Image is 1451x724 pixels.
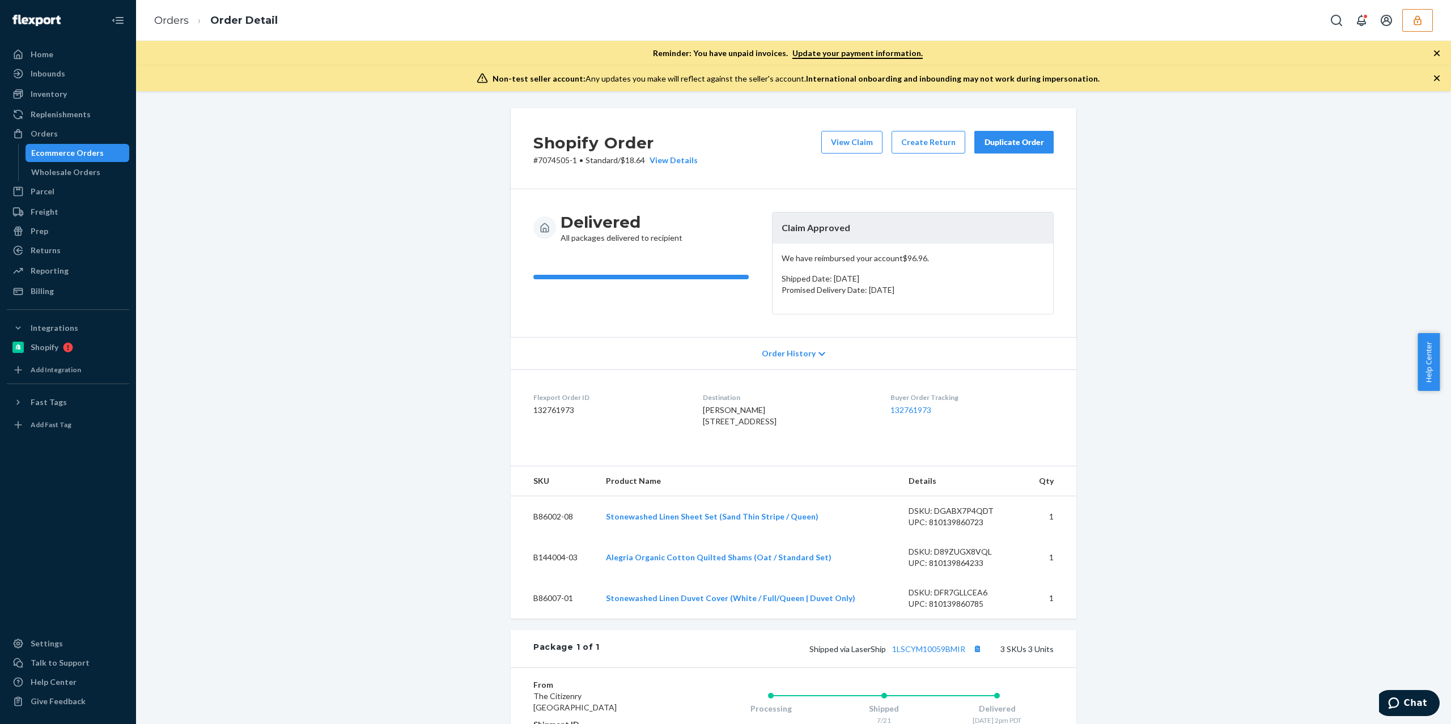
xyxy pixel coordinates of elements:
th: SKU [511,466,597,496]
span: Order History [762,348,816,359]
p: # 7074505-1 / $18.64 [533,155,698,166]
div: Delivered [940,703,1054,714]
a: 1LSCYM10059BMIR [892,644,965,654]
div: Processing [714,703,828,714]
div: Ecommerce Orders [31,147,104,159]
button: Copy tracking number [970,641,985,656]
dt: Destination [703,393,872,402]
div: Parcel [31,186,54,197]
div: UPC: 810139864233 [909,557,1015,569]
iframe: Opens a widget where you can chat to one of our agents [1379,690,1440,718]
button: Create Return [892,131,965,154]
div: Inbounds [31,68,65,79]
div: Fast Tags [31,397,67,408]
div: Returns [31,245,61,256]
td: 1 [1024,537,1076,578]
div: Give Feedback [31,696,86,707]
span: Standard [586,155,618,165]
a: Stonewashed Linen Duvet Cover (White / Full/Queen | Duvet Only) [606,593,855,603]
div: Talk to Support [31,657,90,668]
button: View Claim [821,131,883,154]
th: Details [900,466,1024,496]
a: Stonewashed Linen Sheet Set (Sand Thin Stripe / Queen) [606,512,818,521]
button: Close Navigation [107,9,129,32]
p: Reminder: You have unpaid invoices. [653,48,923,59]
div: Add Fast Tag [31,420,71,429]
div: Billing [31,286,54,297]
button: Open notifications [1350,9,1373,32]
div: Any updates you make will reflect against the seller's account. [493,73,1100,84]
div: Integrations [31,322,78,334]
dt: Flexport Order ID [533,393,685,402]
div: DSKU: DGABX7P4QDT [909,505,1015,517]
a: Add Fast Tag [7,416,129,434]
th: Qty [1024,466,1076,496]
div: Wholesale Orders [31,167,100,178]
span: Non-test seller account: [493,74,586,83]
span: [PERSON_NAME] [STREET_ADDRESS] [703,405,777,426]
a: Home [7,45,129,63]
div: UPC: 810139860723 [909,517,1015,528]
span: International onboarding and inbounding may not work during impersonation. [806,74,1100,83]
td: B144004-03 [511,537,597,578]
a: Help Center [7,673,129,691]
a: Ecommerce Orders [26,144,130,162]
a: Orders [7,125,129,143]
a: Reporting [7,262,129,280]
a: Inbounds [7,65,129,83]
ol: breadcrumbs [145,4,287,37]
th: Product Name [597,466,900,496]
div: Duplicate Order [984,137,1044,148]
a: Update your payment information. [792,48,923,59]
span: • [579,155,583,165]
a: Add Integration [7,361,129,379]
button: View Details [645,155,698,166]
div: 3 SKUs 3 Units [600,641,1054,656]
div: Inventory [31,88,67,100]
a: Returns [7,241,129,259]
div: DSKU: DFR7GLLCEA6 [909,587,1015,598]
button: Talk to Support [7,654,129,672]
p: Shipped Date: [DATE] [782,273,1044,284]
a: Order Detail [210,14,278,27]
a: Parcel [7,182,129,201]
a: Orders [154,14,189,27]
div: Package 1 of 1 [533,641,600,656]
button: Help Center [1418,333,1440,391]
a: Replenishments [7,105,129,123]
button: Fast Tags [7,393,129,411]
a: Alegria Organic Cotton Quilted Shams (Oat / Standard Set) [606,552,831,562]
button: Open account menu [1375,9,1398,32]
span: The Citizenry [GEOGRAPHIC_DATA] [533,691,617,712]
a: Settings [7,634,129,653]
h3: Delivered [561,212,682,232]
div: Shopify [31,342,58,353]
p: We have reimbursed your account $96.96 . [782,253,1044,264]
td: B86002-08 [511,496,597,537]
dd: 132761973 [533,404,685,416]
a: Wholesale Orders [26,163,130,181]
dt: From [533,679,669,691]
button: Integrations [7,319,129,337]
a: Inventory [7,85,129,103]
button: Open Search Box [1325,9,1348,32]
div: UPC: 810139860785 [909,598,1015,610]
a: Prep [7,222,129,240]
div: Freight [31,206,58,218]
div: Orders [31,128,58,139]
td: B86007-01 [511,578,597,619]
td: 1 [1024,496,1076,537]
div: Replenishments [31,109,91,120]
span: Shipped via LaserShip [809,644,985,654]
div: Shipped [828,703,941,714]
div: Reporting [31,265,69,276]
div: Settings [31,638,63,649]
div: Home [31,49,53,60]
p: Promised Delivery Date: [DATE] [782,284,1044,296]
dt: Buyer Order Tracking [890,393,1054,402]
div: Prep [31,225,48,237]
a: Freight [7,203,129,221]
